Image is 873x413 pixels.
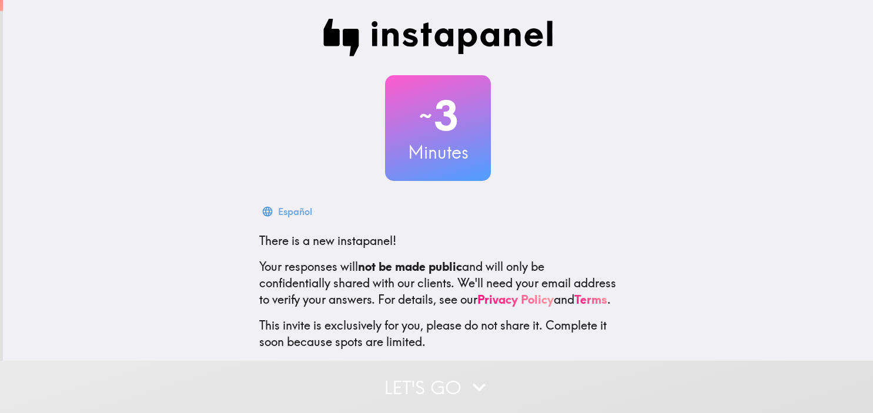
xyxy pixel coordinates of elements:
[385,140,491,164] h3: Minutes
[259,200,317,223] button: Español
[385,92,491,140] h2: 3
[417,98,434,133] span: ~
[278,203,312,220] div: Español
[259,360,617,409] p: To learn more about Instapanel, check out . For questions or help, email us at .
[480,360,583,375] a: [DOMAIN_NAME]
[358,259,462,274] b: not be made public
[574,292,607,307] a: Terms
[323,19,553,56] img: Instapanel
[477,292,554,307] a: Privacy Policy
[259,233,396,248] span: There is a new instapanel!
[259,258,617,308] p: Your responses will and will only be confidentially shared with our clients. We'll need your emai...
[259,317,617,350] p: This invite is exclusively for you, please do not share it. Complete it soon because spots are li...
